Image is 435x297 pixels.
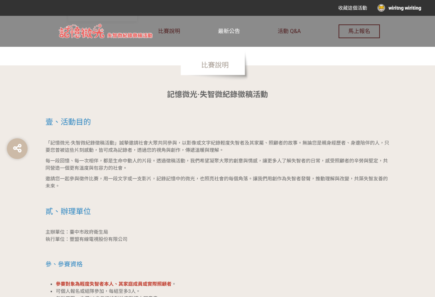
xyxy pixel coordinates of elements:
span: 每一段回憶、每一次相伴，都是生命中動人的片段。透過徵稿活動，我們希望凝聚大眾的創意與情感，讓更多人了解失智者的日常，感受照顧者的辛勞與堅定，共同營造一個更有溫度與包容力的社會。 [45,158,388,171]
span: 。 [172,281,176,287]
span: 活動 Q&A [278,28,301,34]
span: 邀請您一起參與徵件比賽，用一段文字或一支影片，記錄記憶中的微光，也照亮社會的每個角落。讓我們用創作為失智者發聲，推動理解與改變，共築失智友善的未來。 [45,176,388,189]
strong: 記憶微光·失智微紀錄徵稿活動 [167,90,268,99]
span: 貳、辦理單位 [45,207,91,216]
span: 「記憶微光·失智微紀錄徵稿活動」誠摯邀請社會大眾共同參與，以影像或文字紀錄輕度失智者及其家屬、照顧者的故事。無論您是親身經歷者、身邊陪伴的人，只要您曾被這些片刻感動，皆可成為記錄者，透過您的視角... [45,140,389,153]
button: 馬上報名 [339,24,380,38]
span: 比賽說明 [158,28,180,34]
span: 可個人報名或組隊參加，每組至多3人。 [56,288,141,294]
span: 收藏這個活動 [338,5,367,11]
span: 最新公告 [218,28,240,34]
span: 主辦單位：臺中市政府衛生局 [45,229,108,235]
strong: 參賽對象為輕度失智者本人、其家庭成員或實際照顧者 [56,281,172,287]
span: 壹、活動目的 [45,118,91,126]
span: 馬上報名 [348,28,370,34]
span: 執行單位：豐盟有線電視股份有限公司 [45,236,127,242]
a: 比賽說明 [158,16,180,47]
a: 最新公告 [218,16,240,47]
a: 活動 Q&A [278,16,301,47]
span: 比賽說明 [180,50,249,81]
span: 參、參賽資格 [45,261,83,268]
img: 記憶微光．失智微紀錄徵稿活動 [55,23,158,40]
